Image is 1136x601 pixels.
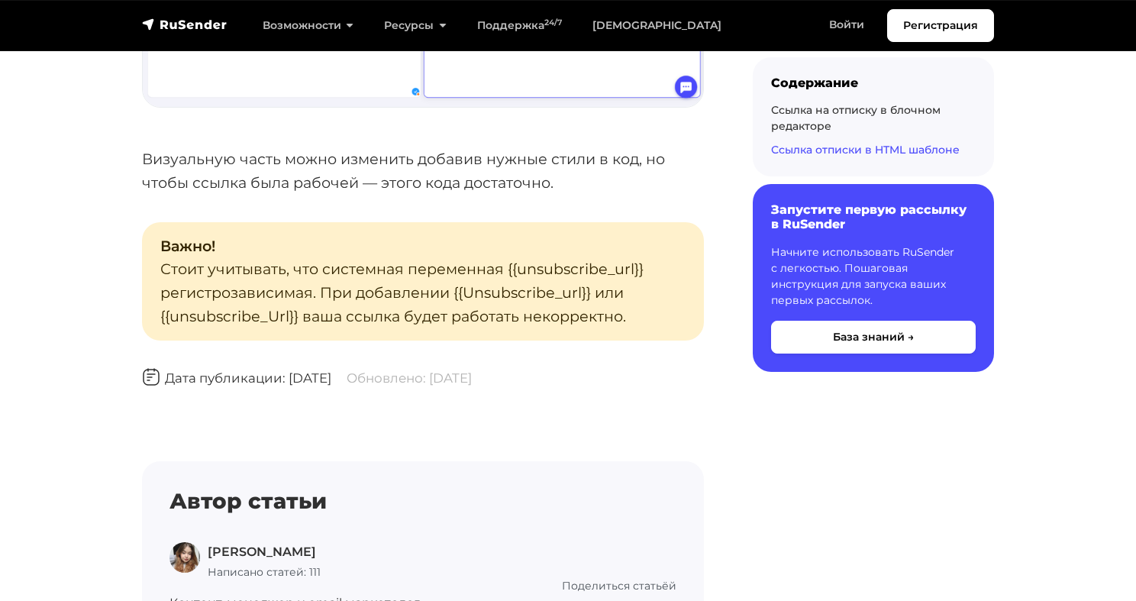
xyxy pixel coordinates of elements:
[208,565,321,579] span: Написано статей: 111
[771,202,976,231] h6: Запустите первую рассылку в RuSender
[476,577,676,594] p: Поделиться статьёй
[771,103,941,133] a: Ссылка на отписку в блочном редакторе
[160,237,215,255] strong: Важно!
[544,18,562,27] sup: 24/7
[462,10,577,41] a: Поддержка24/7
[577,10,737,41] a: [DEMOGRAPHIC_DATA]
[771,143,960,157] a: Ссылка отписки в HTML шаблоне
[771,321,976,354] button: База знаний →
[208,542,321,562] p: [PERSON_NAME]
[347,370,472,386] span: Обновлено: [DATE]
[771,76,976,90] div: Содержание
[142,370,331,386] span: Дата публикации: [DATE]
[247,10,369,41] a: Возможности
[753,184,994,371] a: Запустите первую рассылку в RuSender Начните использовать RuSender с легкостью. Пошаговая инструк...
[771,244,976,309] p: Начните использовать RuSender с легкостью. Пошаговая инструкция для запуска ваших первых рассылок.
[887,9,994,42] a: Регистрация
[142,17,228,32] img: RuSender
[142,368,160,386] img: Дата публикации
[142,147,704,194] p: Визуальную часть можно изменить добавив нужные стили в код, но чтобы ссылка была рабочей — этого ...
[142,222,704,341] p: Стоит учитывать, что системная переменная {{unsubscribe_url}} регистрозависимая. При добавлении {...
[814,9,879,40] a: Войти
[169,489,676,515] h4: Автор статьи
[369,10,461,41] a: Ресурсы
